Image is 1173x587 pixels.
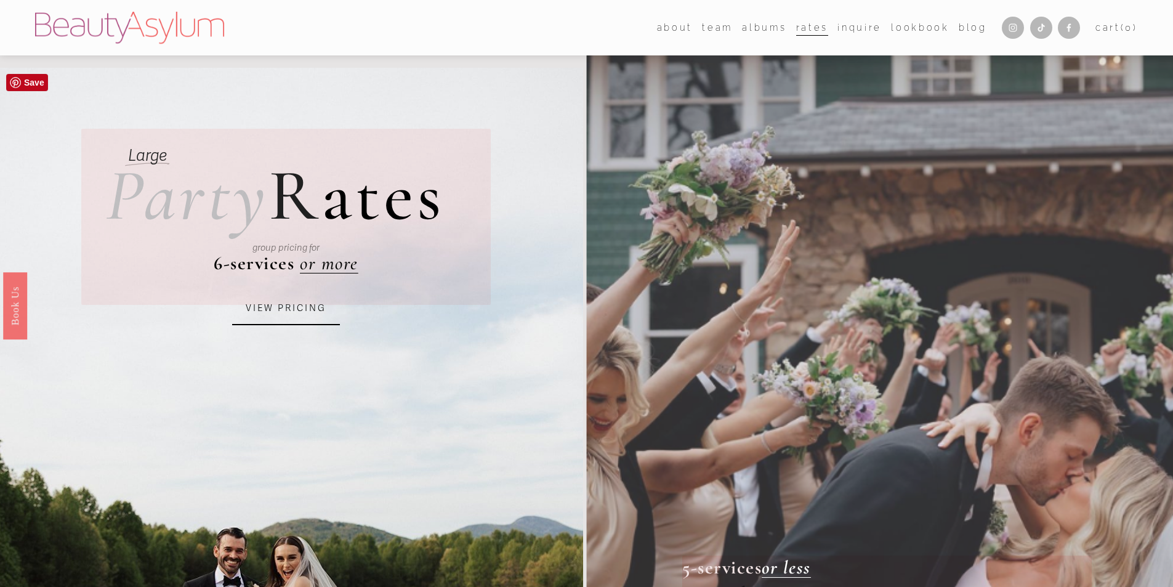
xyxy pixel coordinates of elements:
[657,20,693,36] span: about
[6,74,48,91] a: Pin it!
[1002,17,1024,39] a: Instagram
[128,146,167,166] em: Large
[1030,17,1052,39] a: TikTok
[891,18,949,36] a: Lookbook
[252,242,320,253] em: group pricing for
[268,152,321,240] span: R
[106,160,445,232] h2: ates
[3,272,27,339] a: Book Us
[1125,22,1133,33] span: 0
[1121,22,1138,33] span: ( )
[762,556,811,579] a: or less
[1058,17,1080,39] a: Facebook
[1095,20,1138,36] a: 0 items in cart
[106,152,268,240] em: Party
[657,18,693,36] a: folder dropdown
[682,556,762,579] strong: 5-services
[702,20,733,36] span: team
[742,18,786,36] a: albums
[796,18,828,36] a: Rates
[232,292,340,325] a: VIEW PRICING
[702,18,733,36] a: folder dropdown
[837,18,882,36] a: Inquire
[35,12,224,44] img: Beauty Asylum | Bridal Hair &amp; Makeup Charlotte &amp; Atlanta
[959,18,987,36] a: Blog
